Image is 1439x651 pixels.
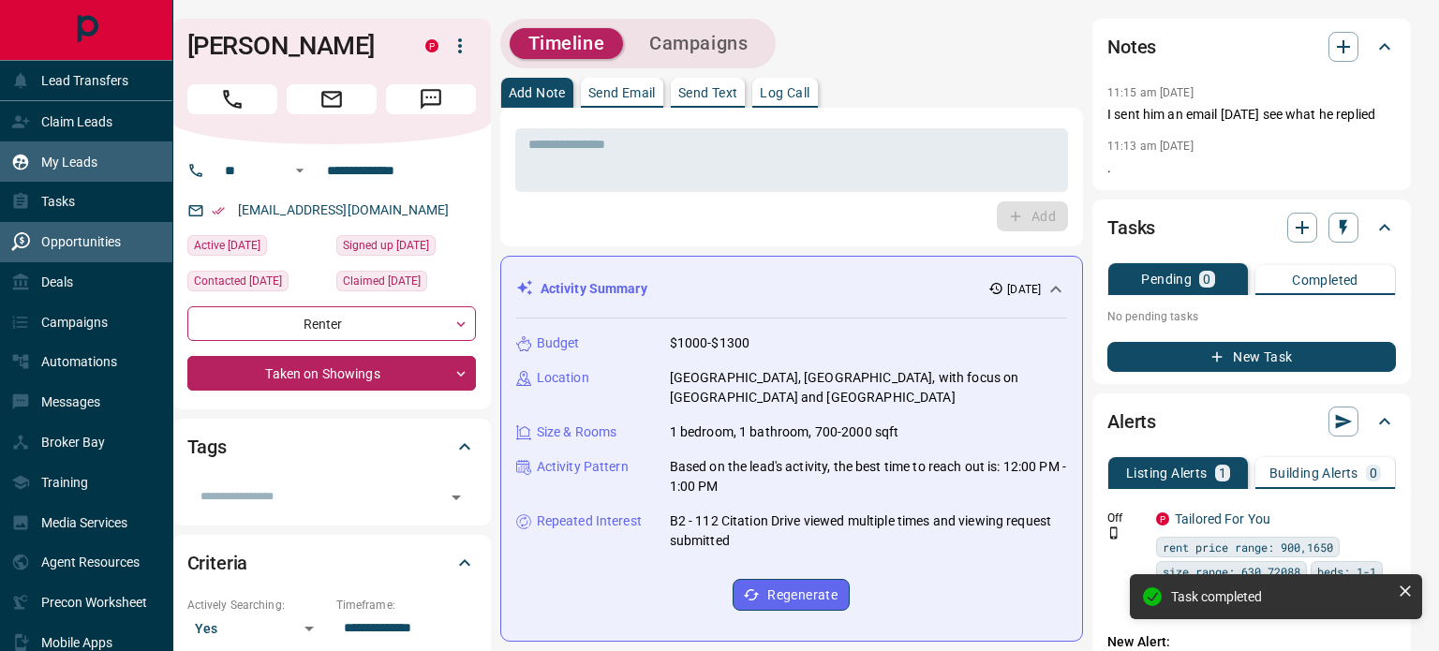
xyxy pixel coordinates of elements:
div: Tasks [1107,205,1396,250]
h2: Criteria [187,548,248,578]
p: $1000-$1300 [670,333,749,353]
p: Actively Searching: [187,597,327,614]
button: Timeline [510,28,624,59]
p: Send Email [588,86,656,99]
p: No pending tasks [1107,303,1396,331]
span: Contacted [DATE] [194,272,282,290]
p: Completed [1292,274,1358,287]
div: Activity Summary[DATE] [516,272,1067,306]
p: 0 [1370,466,1377,480]
p: Activity Pattern [537,457,629,477]
span: Message [386,84,476,114]
div: Sun Oct 12 2025 [336,271,476,297]
div: Task completed [1171,589,1390,604]
p: Location [537,368,589,388]
button: Open [443,484,469,510]
p: Add Note [509,86,566,99]
div: Taken on Showings [187,356,476,391]
svg: Email Verified [212,204,225,217]
h2: Tags [187,432,227,462]
div: Sun Oct 12 2025 [187,271,327,297]
div: Notes [1107,24,1396,69]
p: Off [1107,510,1145,526]
div: Sat Oct 11 2025 [187,235,327,261]
p: Budget [537,333,580,353]
div: property.ca [425,39,438,52]
p: B2 - 112 Citation Drive viewed multiple times and viewing request submitted [670,511,1067,551]
p: Send Text [678,86,738,99]
div: Criteria [187,540,476,585]
button: New Task [1107,342,1396,372]
p: Pending [1141,273,1192,286]
p: 1 bedroom, 1 bathroom, 700-2000 sqft [670,422,899,442]
p: . [1107,158,1396,178]
p: Activity Summary [541,279,647,299]
h1: [PERSON_NAME] [187,31,397,61]
p: [GEOGRAPHIC_DATA], [GEOGRAPHIC_DATA], with focus on [GEOGRAPHIC_DATA] and [GEOGRAPHIC_DATA] [670,368,1067,407]
span: Signed up [DATE] [343,236,429,255]
h2: Alerts [1107,407,1156,436]
p: 1 [1219,466,1226,480]
button: Open [289,159,311,182]
p: 0 [1203,273,1210,286]
p: [DATE] [1007,281,1041,298]
p: Timeframe: [336,597,476,614]
span: Email [287,84,377,114]
svg: Push Notification Only [1107,526,1120,540]
h2: Notes [1107,32,1156,62]
div: Renter [187,306,476,341]
p: I sent him an email [DATE] see what he replied [1107,105,1396,125]
p: Based on the lead's activity, the best time to reach out is: 12:00 PM - 1:00 PM [670,457,1067,496]
p: 11:15 am [DATE] [1107,86,1194,99]
p: Building Alerts [1269,466,1358,480]
p: Listing Alerts [1126,466,1208,480]
h2: Tasks [1107,213,1155,243]
div: Tags [187,424,476,469]
button: Campaigns [630,28,766,59]
div: Alerts [1107,399,1396,444]
button: Regenerate [733,579,850,611]
span: Claimed [DATE] [343,272,421,290]
div: Sat Oct 11 2025 [336,235,476,261]
p: Log Call [760,86,809,99]
p: Repeated Interest [537,511,642,531]
a: [EMAIL_ADDRESS][DOMAIN_NAME] [238,202,450,217]
span: Active [DATE] [194,236,260,255]
p: 11:13 am [DATE] [1107,140,1194,153]
p: Size & Rooms [537,422,617,442]
span: Call [187,84,277,114]
div: Yes [187,614,327,644]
